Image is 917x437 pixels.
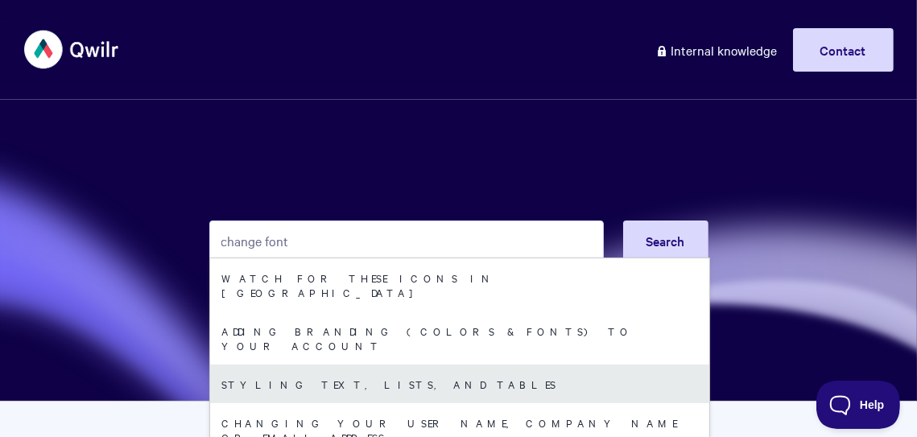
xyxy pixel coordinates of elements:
a: Adding branding (colors & fonts) to your account [210,311,709,365]
img: Qwilr Help Center [24,19,120,80]
span: Search [646,232,685,249]
button: Search [623,221,708,261]
a: Internal knowledge [644,28,790,72]
a: Watch for these icons in [GEOGRAPHIC_DATA] [210,258,709,311]
a: Contact [793,28,894,72]
iframe: Toggle Customer Support [816,381,901,429]
input: Search the knowledge base [209,221,604,261]
a: Styling text, lists, and tables [210,365,709,403]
